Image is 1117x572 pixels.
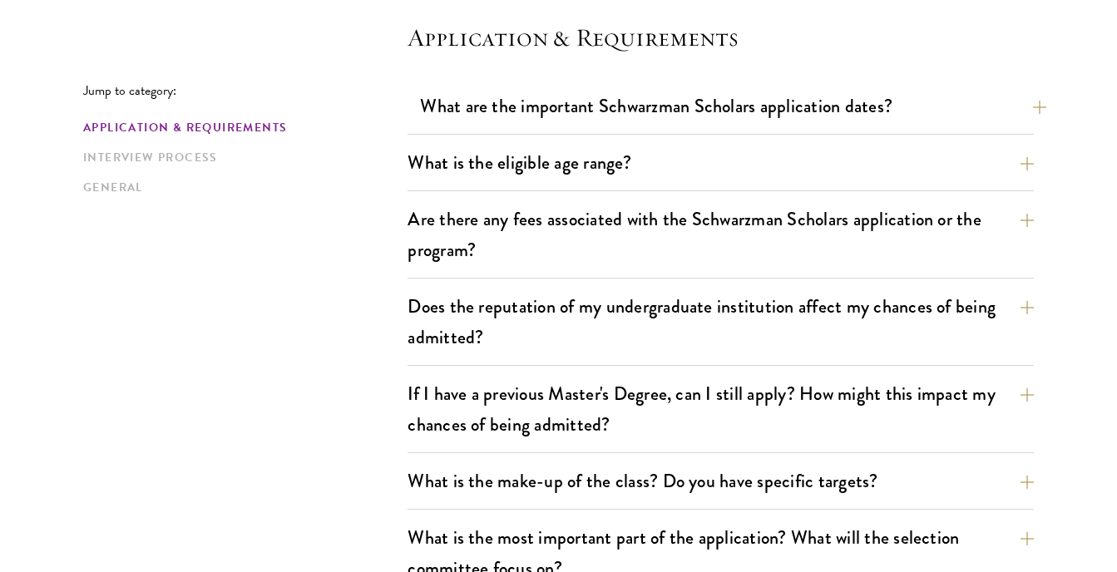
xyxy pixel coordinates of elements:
[408,200,1034,269] button: Are there any fees associated with the Schwarzman Scholars application or the program?
[83,149,398,166] a: Interview Process
[408,288,1034,356] button: Does the reputation of my undergraduate institution affect my chances of being admitted?
[83,119,398,136] a: Application & Requirements
[408,21,1034,54] h4: Application & Requirements
[408,144,1034,181] button: What is the eligible age range?
[408,462,1034,500] button: What is the make-up of the class? Do you have specific targets?
[420,87,1046,125] button: What are the important Schwarzman Scholars application dates?
[83,179,398,196] a: General
[408,375,1034,443] button: If I have a previous Master's Degree, can I still apply? How might this impact my chances of bein...
[83,83,408,98] p: Jump to category:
